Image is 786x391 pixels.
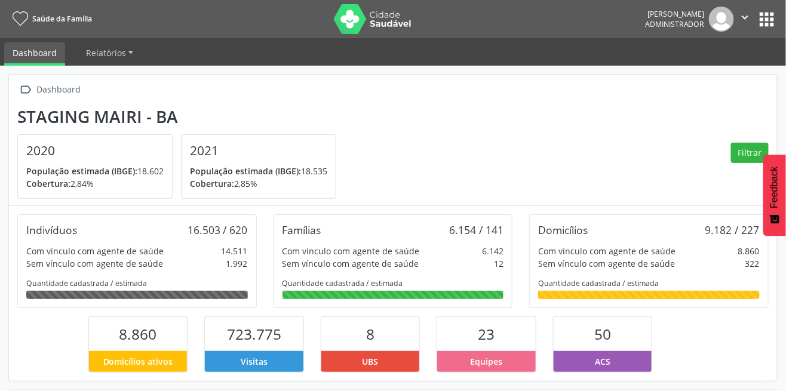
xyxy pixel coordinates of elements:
[738,245,760,257] div: 8.860
[26,165,137,177] span: População estimada (IBGE):
[538,223,588,236] div: Domicílios
[190,177,327,190] p: 2,85%
[538,278,760,288] div: Quantidade cadastrada / estimada
[731,143,769,163] button: Filtrar
[32,14,92,24] span: Saúde da Família
[645,9,705,19] div: [PERSON_NAME]
[86,47,126,59] span: Relatórios
[363,355,379,368] span: UBS
[709,7,734,32] img: img
[190,165,301,177] span: População estimada (IBGE):
[283,245,420,257] div: Com vínculo com agente de saúde
[705,223,760,236] div: 9.182 / 227
[471,355,503,368] span: Equipes
[78,42,142,63] a: Relatórios
[222,245,248,257] div: 14.511
[17,107,345,127] div: Staging Mairi - BA
[283,257,419,270] div: Sem vínculo com agente de saúde
[227,324,281,344] span: 723.775
[449,223,503,236] div: 6.154 / 141
[8,9,92,29] a: Saúde da Família
[739,11,752,24] i: 
[188,223,248,236] div: 16.503 / 620
[26,223,77,236] div: Indivíduos
[26,257,163,270] div: Sem vínculo com agente de saúde
[226,257,248,270] div: 1.992
[538,257,675,270] div: Sem vínculo com agente de saúde
[190,178,234,189] span: Cobertura:
[4,42,65,66] a: Dashboard
[190,165,327,177] p: 18.535
[538,245,676,257] div: Com vínculo com agente de saúde
[241,355,268,368] span: Visitas
[26,245,164,257] div: Com vínculo com agente de saúde
[366,324,374,344] span: 8
[595,355,610,368] span: ACS
[190,143,327,158] h4: 2021
[734,7,757,32] button: 
[26,178,70,189] span: Cobertura:
[26,143,164,158] h4: 2020
[482,245,503,257] div: 6.142
[283,278,504,288] div: Quantidade cadastrada / estimada
[26,165,164,177] p: 18.602
[594,324,611,344] span: 50
[478,324,495,344] span: 23
[763,155,786,236] button: Feedback - Mostrar pesquisa
[17,81,83,98] a:  Dashboard
[17,81,35,98] i: 
[745,257,760,270] div: 322
[35,81,83,98] div: Dashboard
[283,223,321,236] div: Famílias
[119,324,157,344] span: 8.860
[26,177,164,190] p: 2,84%
[494,257,503,270] div: 12
[26,278,248,288] div: Quantidade cadastrada / estimada
[645,19,705,29] span: Administrador
[103,355,173,368] span: Domicílios ativos
[769,167,780,208] span: Feedback
[757,9,778,30] button: apps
